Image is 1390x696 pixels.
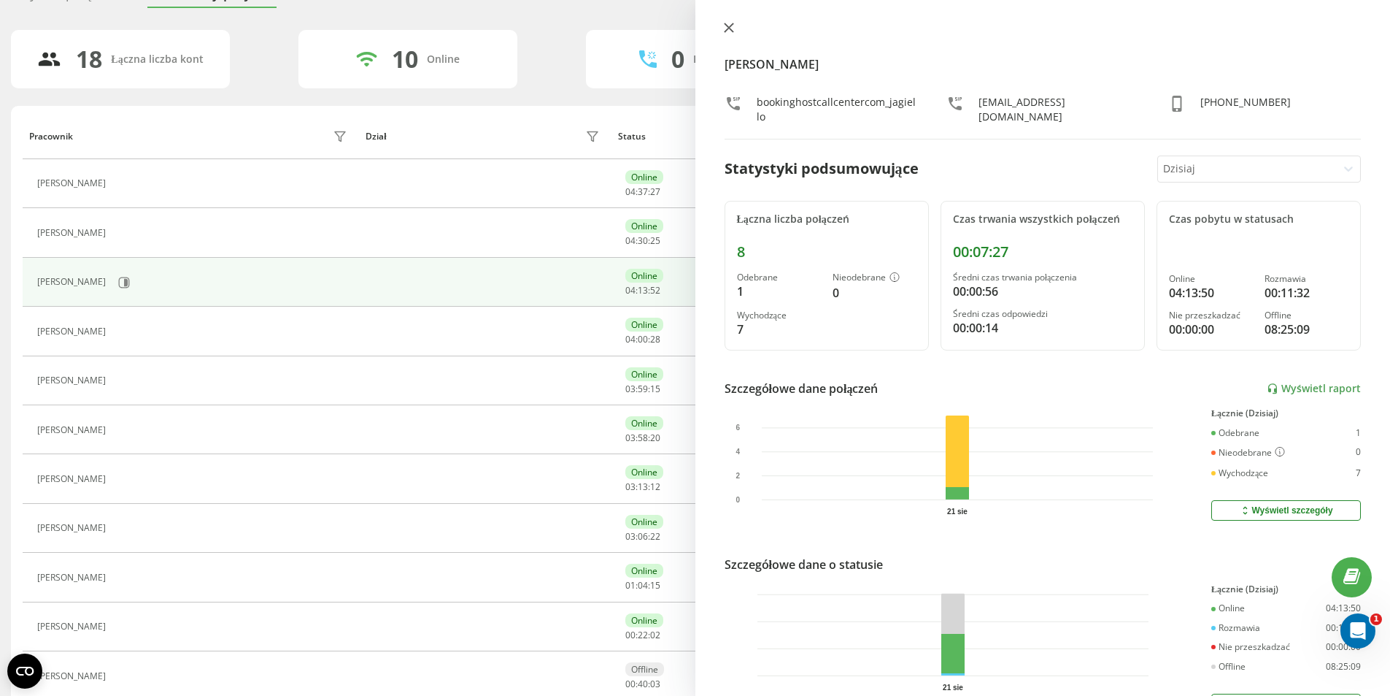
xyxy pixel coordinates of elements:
span: 00 [625,629,636,641]
div: bookinghostcallcentercom_jagiello [757,95,917,124]
text: 21 sie [943,684,963,692]
div: Wyświetl szczegóły [1239,505,1332,516]
text: 21 sie [947,508,968,516]
span: 12 [650,481,660,493]
span: 27 [650,186,660,198]
div: Łącznie (Dzisiaj) [1211,408,1361,418]
span: 04 [638,579,648,592]
span: 06 [638,530,648,543]
span: 58 [638,432,648,444]
span: 30 [638,234,648,247]
div: 08:25:09 [1264,321,1348,338]
div: 00:11:32 [1264,284,1348,302]
span: 02 [650,629,660,641]
div: 8 [737,243,916,261]
div: Wychodzące [1211,468,1268,478]
span: 04 [625,284,636,297]
div: Nieodebrane [833,272,916,284]
div: Online [625,170,663,184]
div: Online [625,367,663,381]
span: 03 [625,481,636,493]
div: [PERSON_NAME] [37,474,109,484]
div: Online [625,318,663,332]
div: 08:25:09 [1326,662,1361,672]
span: 15 [650,383,660,395]
span: 37 [638,186,648,198]
div: Szczegółowe dane połączeń [725,380,879,397]
div: : : [625,384,660,394]
div: Łącznie (Dzisiaj) [1211,584,1361,594]
div: [PERSON_NAME] [37,178,109,188]
div: [PERSON_NAME] [37,523,109,533]
div: 00:00:14 [953,319,1132,337]
div: Offline [1264,310,1348,321]
div: : : [625,286,660,296]
span: 00 [625,678,636,690]
div: Rozmawiają [693,53,752,66]
div: Łączna liczba kont [111,53,203,66]
div: : : [625,679,660,689]
div: Offline [1211,662,1246,672]
span: 03 [625,432,636,444]
div: 1 [1356,428,1361,438]
div: : : [625,334,660,345]
div: Łączna liczba połączeń [737,213,916,226]
span: 52 [650,284,660,297]
div: [PERSON_NAME] [37,375,109,386]
div: [PERSON_NAME] [37,326,109,337]
div: Rozmawia [1264,274,1348,284]
h4: [PERSON_NAME] [725,56,1362,73]
div: [PERSON_NAME] [37,622,109,632]
span: 13 [638,481,648,493]
div: Nieodebrane [1211,447,1285,459]
div: Szczegółowe dane o statusie [725,556,883,573]
text: 4 [735,448,740,456]
div: Odebrane [737,272,821,283]
div: : : [625,236,660,246]
div: 00:00:56 [953,283,1132,300]
span: 28 [650,333,660,345]
div: [PHONE_NUMBER] [1200,95,1291,124]
div: : : [625,581,660,591]
button: Open CMP widget [7,654,42,689]
div: 00:07:27 [953,243,1132,261]
div: Online [625,613,663,627]
span: 40 [638,678,648,690]
div: Nie przeszkadzać [1169,310,1253,321]
div: Online [625,515,663,529]
span: 15 [650,579,660,592]
div: Czas pobytu w statusach [1169,213,1348,226]
div: 1 [737,283,821,300]
div: Statystyki podsumowujące [725,158,919,180]
span: 00 [638,333,648,345]
div: : : [625,482,660,492]
span: 1 [1370,613,1382,625]
div: Offline [625,662,664,676]
span: 01 [625,579,636,592]
text: 6 [735,424,740,432]
div: [PERSON_NAME] [37,425,109,435]
span: 04 [625,333,636,345]
span: 04 [625,186,636,198]
div: Online [427,53,460,66]
div: 18 [76,45,102,73]
div: Rozmawia [1211,623,1260,633]
div: [PERSON_NAME] [37,671,109,681]
text: 2 [735,472,740,480]
div: Czas trwania wszystkich połączeń [953,213,1132,226]
div: Średni czas trwania połączenia [953,272,1132,283]
div: 0 [671,45,684,73]
div: 7 [737,321,821,338]
span: 03 [625,530,636,543]
div: Wychodzące [737,310,821,321]
button: Wyświetl szczegóły [1211,500,1361,521]
div: Odebrane [1211,428,1259,438]
div: 0 [1356,447,1361,459]
div: 00:11:32 [1326,623,1361,633]
span: 22 [650,530,660,543]
div: : : [625,187,660,197]
div: 0 [833,284,916,302]
span: 03 [625,383,636,395]
div: [PERSON_NAME] [37,573,109,583]
span: 03 [650,678,660,690]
